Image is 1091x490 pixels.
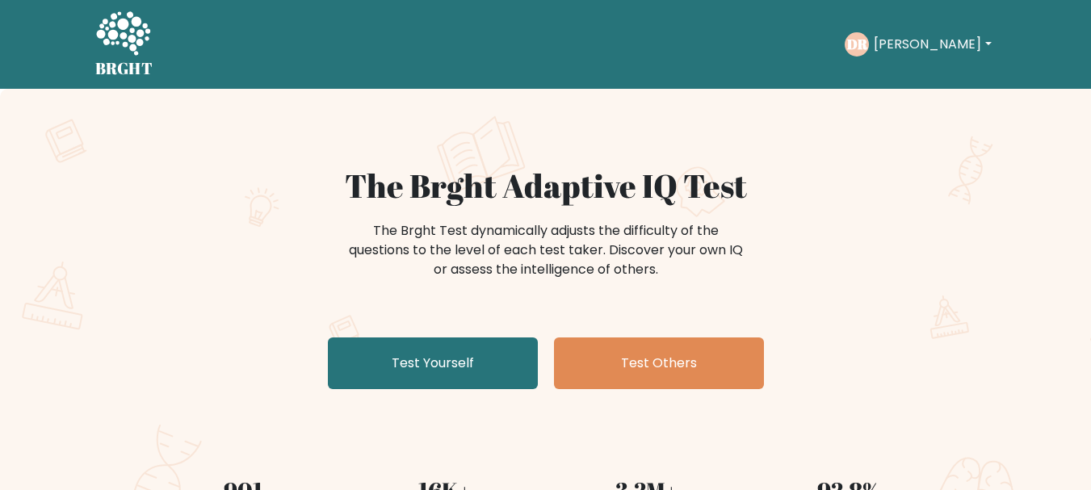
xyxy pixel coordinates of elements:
[95,6,153,82] a: BRGHT
[152,166,940,205] h1: The Brght Adaptive IQ Test
[847,35,868,53] text: DR
[95,59,153,78] h5: BRGHT
[344,221,748,279] div: The Brght Test dynamically adjusts the difficulty of the questions to the level of each test take...
[554,337,764,389] a: Test Others
[328,337,538,389] a: Test Yourself
[869,34,996,55] button: [PERSON_NAME]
